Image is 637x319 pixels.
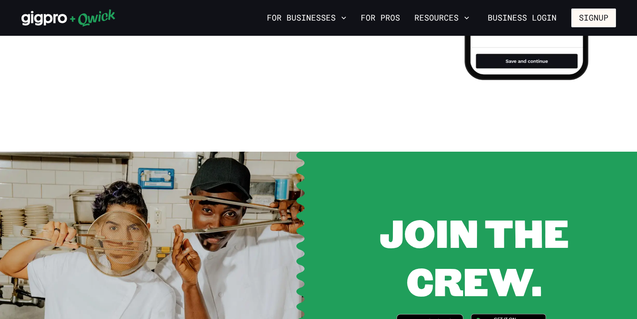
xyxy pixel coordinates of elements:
a: Business Login [480,9,564,27]
button: Signup [571,9,616,27]
span: JOIN THE CREW. [380,207,569,306]
a: For Pros [357,10,404,26]
button: For Businesses [263,10,350,26]
button: Resources [411,10,473,26]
